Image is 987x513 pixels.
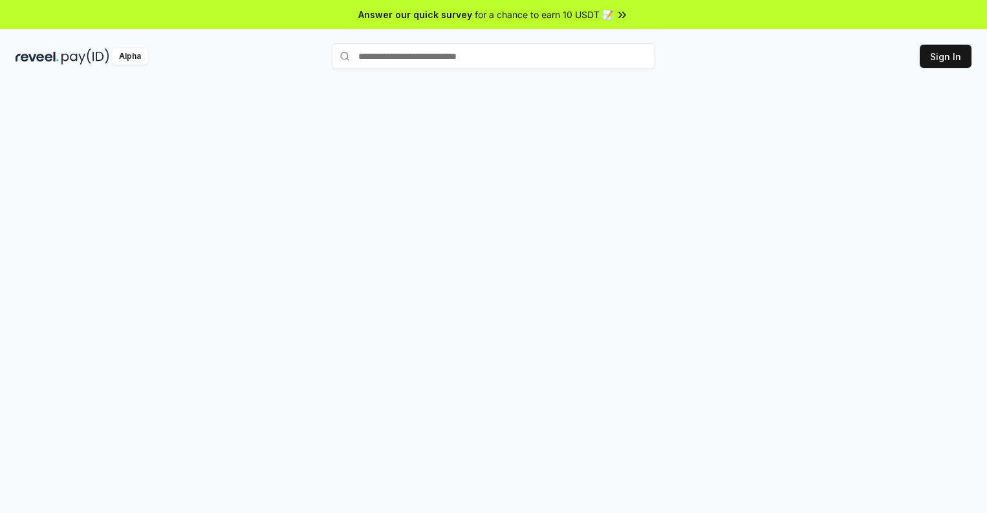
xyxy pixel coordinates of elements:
[358,8,472,21] span: Answer our quick survey
[112,49,148,65] div: Alpha
[475,8,613,21] span: for a chance to earn 10 USDT 📝
[16,49,59,65] img: reveel_dark
[920,45,971,68] button: Sign In
[61,49,109,65] img: pay_id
